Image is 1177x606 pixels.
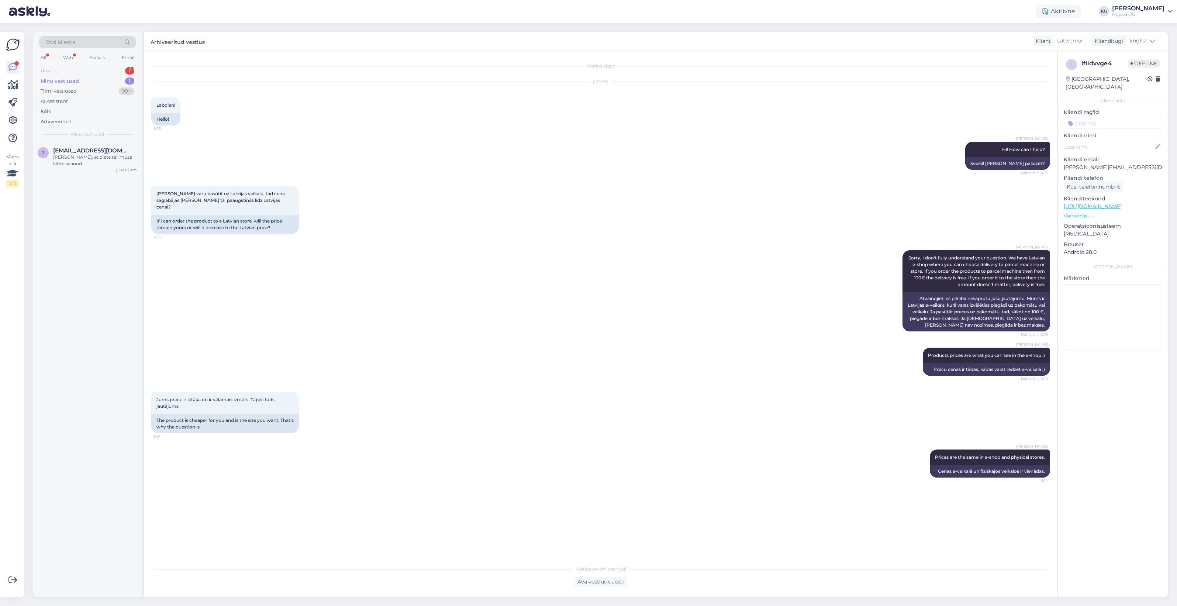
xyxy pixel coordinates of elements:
[1092,37,1123,45] div: Klienditugi
[151,215,299,234] div: If I can order the product to a Latvian store, will the price remain yours or will it increase to...
[71,131,104,138] span: Minu vestlused
[153,126,181,131] span: 8:55
[125,67,134,75] div: 1
[576,566,626,572] span: Vestlus on arhiveeritud
[1016,444,1048,449] span: [PERSON_NAME]
[120,53,136,62] div: Email
[1064,109,1162,116] p: Kliendi tag'id
[41,98,68,105] div: AI Assistent
[156,102,175,108] span: Labdien!
[151,78,1050,85] div: [DATE]
[965,157,1050,170] div: Sveiki! [PERSON_NAME] palīdzēt?
[116,167,137,173] div: [DATE] 9:25
[1036,5,1081,18] div: Aktiivne
[1064,118,1162,129] input: Lisa tag
[908,255,1046,287] span: Sorry, I don't fully understand your question. We have Latvian e-shop where you can choose delive...
[1112,11,1164,17] div: Huppa OÜ
[574,577,627,587] div: Ava vestlus uuesti
[1064,132,1162,140] p: Kliendi nimi
[156,191,286,210] span: [PERSON_NAME] varu pasūtīt uz Latvijas veikalu, tad cena saglabājas [PERSON_NAME] tā paaugstinās ...
[902,292,1050,331] div: Atvainojiet, es pilnībā nesaprotu jūsu jautājumu. Mums ir Latvijas e-veikals, kurā varat izvēlēti...
[1016,342,1048,347] span: [PERSON_NAME]
[41,118,71,125] div: Arhiveeritud
[1112,6,1173,17] a: [PERSON_NAME]Huppa OÜ
[6,154,19,187] div: Vaata siia
[1064,156,1162,163] p: Kliendi email
[156,397,276,409] span: Jums prece ir lētāka un ir vēlamais izmērs. Tāpēc tāds jautājums
[151,113,180,125] div: Hello!
[1066,75,1147,91] div: [GEOGRAPHIC_DATA], [GEOGRAPHIC_DATA]
[153,434,181,439] span: 9:01
[1064,264,1162,270] div: [PERSON_NAME]
[88,53,106,62] div: Socials
[153,234,181,240] span: 8:56
[1099,6,1109,17] div: KU
[6,180,19,187] div: 2 / 3
[935,454,1045,460] span: Prices are the same in e-shop and physical stores.
[151,36,205,46] label: Arhiveeritud vestlus
[1064,230,1162,238] p: [MEDICAL_DATA]
[1064,222,1162,230] p: Operatsioonisüsteem
[1064,143,1154,151] input: Lisa nimi
[1064,174,1162,182] p: Kliendi telefon
[1081,59,1128,68] div: # lldvvge4
[1057,37,1076,45] span: Latvian
[1064,241,1162,248] p: Brauser
[118,87,134,95] div: 99+
[1064,163,1162,171] p: [PERSON_NAME][EMAIL_ADDRESS][DOMAIN_NAME]
[41,78,79,85] div: Minu vestlused
[928,352,1045,358] span: Products prices are what you can see in the e-shop :)
[930,465,1050,478] div: Cenas e-veikalā un fiziskajos veikalos ir vienādas.
[39,53,48,62] div: All
[1020,376,1048,382] span: Nähtud ✓ 8:58
[6,38,20,52] img: Askly Logo
[1128,59,1160,68] span: Offline
[41,108,51,115] div: Kõik
[1064,182,1123,192] div: Küsi telefoninumbrit
[53,154,137,167] div: [PERSON_NAME], et olete tellimuse kätte saanud.
[1064,203,1122,210] a: [URL][DOMAIN_NAME]
[41,67,50,75] div: Uus
[1020,332,1048,337] span: Nähtud ✓ 8:58
[1064,275,1162,282] p: Märkmed
[1020,478,1048,483] span: 9:14
[1064,97,1162,104] div: Kliendi info
[1064,195,1162,203] p: Klienditeekond
[1020,170,1048,176] span: Nähtud ✓ 8:56
[1064,248,1162,256] p: Android 28.0
[1129,37,1149,45] span: English
[1112,6,1164,11] div: [PERSON_NAME]
[151,63,1050,69] div: Vestlus algas
[1033,37,1051,45] div: Klient
[1070,62,1073,67] span: l
[1016,244,1048,250] span: [PERSON_NAME]
[923,363,1050,376] div: Preču cenas ir tādas, kādas varat redzēt e-veikalā :)
[125,78,134,85] div: 1
[41,87,77,95] div: Tiimi vestlused
[1064,213,1162,219] p: Vaata edasi ...
[46,38,75,46] span: Otsi kliente
[151,414,299,433] div: The product is cheaper for you and is the size you want. That's why the question is
[1016,136,1048,141] span: [PERSON_NAME]
[62,53,75,62] div: Web
[53,147,130,154] span: jljubovskaja@gmail.com
[1002,147,1045,152] span: Hi! How can I help?
[42,150,44,155] span: j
